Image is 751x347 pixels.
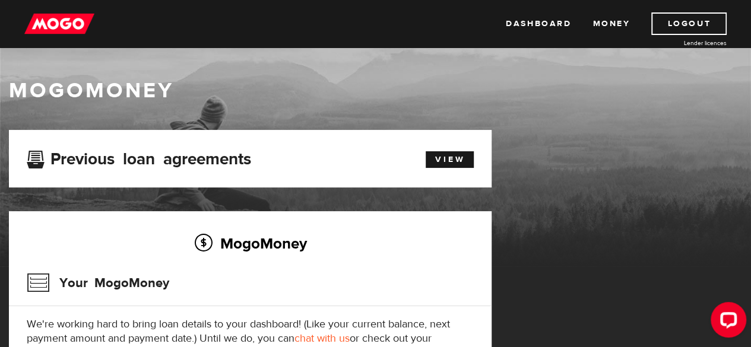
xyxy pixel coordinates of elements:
a: chat with us [294,332,350,345]
a: Money [592,12,630,35]
img: mogo_logo-11ee424be714fa7cbb0f0f49df9e16ec.png [24,12,94,35]
h2: MogoMoney [27,231,474,256]
a: Lender licences [638,39,727,47]
a: Logout [651,12,727,35]
iframe: LiveChat chat widget [701,297,751,347]
h3: Previous loan agreements [27,149,251,165]
h1: MogoMoney [9,78,742,103]
h3: Your MogoMoney [27,268,169,298]
a: Dashboard [506,12,571,35]
a: View [426,151,474,168]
